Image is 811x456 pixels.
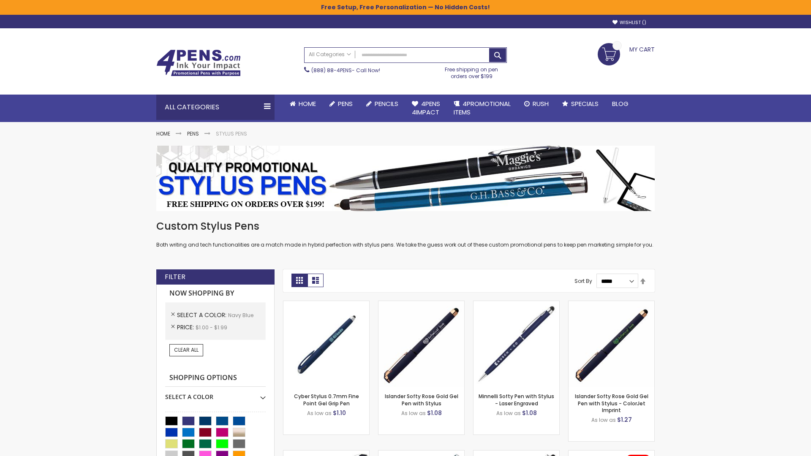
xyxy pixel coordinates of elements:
span: $1.00 - $1.99 [196,324,227,331]
img: Cyber Stylus 0.7mm Fine Point Gel Grip Pen-Navy Blue [283,301,369,387]
h1: Custom Stylus Pens [156,220,655,233]
span: Navy Blue [228,312,253,319]
span: As low as [496,410,521,417]
a: Minnelli Softy Pen with Stylus - Laser Engraved [479,393,554,407]
strong: Filter [165,272,185,282]
span: Pens [338,99,353,108]
a: Cyber Stylus 0.7mm Fine Point Gel Grip Pen [294,393,359,407]
span: $1.08 [522,409,537,417]
a: Islander Softy Rose Gold Gel Pen with Stylus [385,393,458,407]
div: All Categories [156,95,275,120]
span: $1.08 [427,409,442,417]
span: - Call Now! [311,67,380,74]
span: Rush [533,99,549,108]
span: $1.27 [617,415,632,424]
a: Rush [517,95,555,113]
strong: Grid [291,274,308,287]
strong: Shopping Options [165,369,266,387]
span: 4Pens 4impact [412,99,440,117]
a: Pens [323,95,359,113]
a: 4PROMOTIONALITEMS [447,95,517,122]
img: Islander Softy Rose Gold Gel Pen with Stylus-Navy Blue [378,301,464,387]
a: Specials [555,95,605,113]
img: Islander Softy Rose Gold Gel Pen with Stylus - ColorJet Imprint-Navy Blue [569,301,654,387]
img: Minnelli Softy Pen with Stylus - Laser Engraved-Navy Blue [474,301,559,387]
span: Blog [612,99,629,108]
img: Stylus Pens [156,146,655,211]
div: Both writing and tech functionalities are a match made in hybrid perfection with stylus pens. We ... [156,220,655,249]
span: Home [299,99,316,108]
a: Blog [605,95,635,113]
label: Sort By [574,277,592,285]
span: Clear All [174,346,199,353]
div: Free shipping on pen orders over $199 [436,63,507,80]
a: All Categories [305,48,355,62]
a: Home [156,130,170,137]
a: Islander Softy Rose Gold Gel Pen with Stylus - ColorJet Imprint-Navy Blue [569,301,654,308]
span: Price [177,323,196,331]
span: As low as [401,410,426,417]
a: (888) 88-4PENS [311,67,352,74]
a: Clear All [169,344,203,356]
a: Wishlist [612,19,646,26]
span: Select A Color [177,311,228,319]
span: 4PROMOTIONAL ITEMS [454,99,511,117]
span: As low as [591,416,616,423]
a: Minnelli Softy Pen with Stylus - Laser Engraved-Navy Blue [474,301,559,308]
a: Islander Softy Rose Gold Gel Pen with Stylus-Navy Blue [378,301,464,308]
img: 4Pens Custom Pens and Promotional Products [156,49,241,76]
a: Home [283,95,323,113]
span: $1.10 [333,409,346,417]
span: Specials [571,99,599,108]
a: Cyber Stylus 0.7mm Fine Point Gel Grip Pen-Navy Blue [283,301,369,308]
span: As low as [307,410,332,417]
span: Pencils [375,99,398,108]
strong: Now Shopping by [165,285,266,302]
a: Islander Softy Rose Gold Gel Pen with Stylus - ColorJet Imprint [575,393,648,413]
div: Select A Color [165,387,266,401]
strong: Stylus Pens [216,130,247,137]
a: 4Pens4impact [405,95,447,122]
span: All Categories [309,51,351,58]
a: Pens [187,130,199,137]
a: Pencils [359,95,405,113]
